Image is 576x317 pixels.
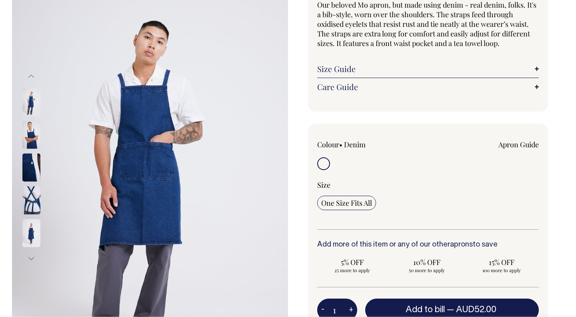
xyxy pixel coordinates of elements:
input: One Size Fits All [317,196,376,210]
span: • [339,140,342,149]
button: Previous [25,68,37,86]
span: 100 more to apply [470,267,532,273]
a: Care Guide [317,82,539,92]
a: aprons [450,241,473,248]
img: denim [22,120,40,148]
span: One Size Fits All [321,198,372,208]
span: — [447,306,498,314]
span: AUD52.00 [456,306,496,314]
div: Colour [317,140,406,149]
img: denim [22,219,40,247]
button: Next [25,249,37,267]
img: denim [22,186,40,214]
span: 10% OFF [396,257,458,267]
input: 10% OFF 50 more to apply [392,255,462,276]
span: Add to bill [406,306,445,314]
img: denim [22,153,40,181]
input: 15% OFF 100 more to apply [466,255,536,276]
img: denim [22,88,40,116]
span: 50 more to apply [396,267,458,273]
label: Denim [344,140,366,149]
h6: Add more of this item or any of our other to save [317,241,539,249]
input: 5% OFF 25 more to apply [317,255,387,276]
a: Apron Guide [498,140,539,149]
span: 25 more to apply [321,267,383,273]
div: Size [317,180,539,190]
span: 15% OFF [470,257,532,267]
a: Size Guide [317,64,539,74]
span: 5% OFF [321,257,383,267]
